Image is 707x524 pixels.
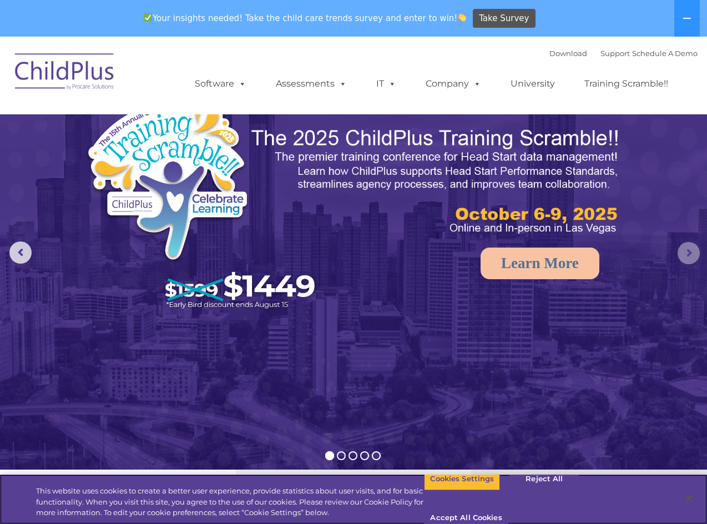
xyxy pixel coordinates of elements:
img: ChildPlus by Procare Solutions [9,46,120,101]
a: Assessments [265,73,358,95]
a: Learn More [481,248,599,279]
img: 👏 [458,13,466,22]
span: Last name [154,73,188,82]
a: Training Scramble!! [573,73,679,95]
a: Company [415,73,492,95]
a: University [499,73,566,95]
span: Take Survey [479,9,529,28]
a: Support [600,49,630,58]
a: Download [549,49,587,58]
span: Your insights needed! Take the child care trends survey and enter to win! [139,7,471,29]
a: Take Survey [473,9,536,28]
span: Phone number [154,119,201,127]
button: Reject All [509,467,579,491]
a: IT [365,73,407,95]
button: Close [677,486,701,511]
div: This website uses cookies to create a better user experience, provide statistics about user visit... [36,486,424,518]
a: Software [184,73,257,95]
font: | [549,49,698,58]
button: Cookies Settings [424,467,500,491]
img: ✅ [144,13,152,22]
a: Schedule A Demo [632,49,698,58]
